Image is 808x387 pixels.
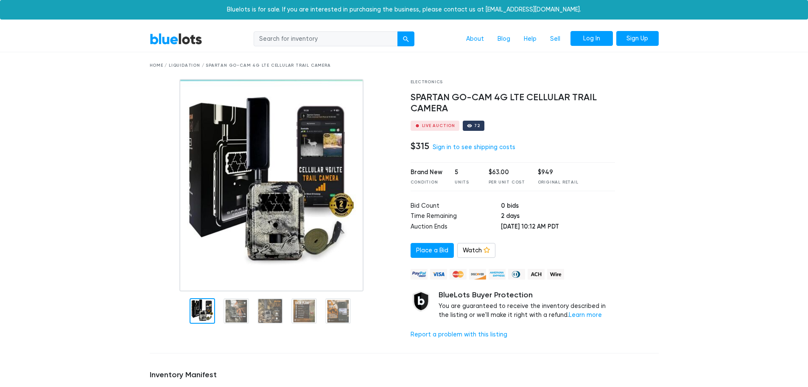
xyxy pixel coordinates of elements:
a: Watch [457,243,495,258]
img: wire-908396882fe19aaaffefbd8e17b12f2f29708bd78693273c0e28e3a24408487f.png [547,269,564,280]
img: diners_club-c48f30131b33b1bb0e5d0e2dbd43a8bea4cb12cb2961413e2f4250e06c020426.png [508,269,525,280]
td: Time Remaining [411,212,501,222]
td: Auction Ends [411,222,501,233]
img: d992bb81-cc01-4a4b-9057-d5edf9cacddd-1756041496.jpg [179,79,363,291]
div: You are guaranteed to receive the inventory described in the listing or we'll make it right with ... [439,291,615,320]
td: 0 bids [501,201,615,212]
a: About [459,31,491,47]
div: Live Auction [422,124,456,128]
div: Units [455,179,476,186]
a: Place a Bid [411,243,454,258]
img: visa-79caf175f036a155110d1892330093d4c38f53c55c9ec9e2c3a54a56571784bb.png [430,269,447,280]
td: Bid Count [411,201,501,212]
a: Learn more [569,311,602,319]
div: 5 [455,168,476,177]
div: Condition [411,179,442,186]
div: $63.00 [489,168,525,177]
img: ach-b7992fed28a4f97f893c574229be66187b9afb3f1a8d16a4691d3d3140a8ab00.png [528,269,545,280]
td: [DATE] 10:12 AM PDT [501,222,615,233]
div: 72 [474,124,480,128]
h5: Inventory Manifest [150,370,659,380]
h4: SPARTAN GO-CAM 4G LTE CELLULAR TRAIL CAMERA [411,92,615,114]
a: BlueLots [150,33,202,45]
div: Original Retail [538,179,579,186]
a: Blog [491,31,517,47]
h4: $315 [411,141,429,152]
div: Home / Liquidation / SPARTAN GO-CAM 4G LTE CELLULAR TRAIL CAMERA [150,62,659,69]
img: buyer_protection_shield-3b65640a83011c7d3ede35a8e5a80bfdfaa6a97447f0071c1475b91a4b0b3d01.png [411,291,432,312]
img: discover-82be18ecfda2d062aad2762c1ca80e2d36a4073d45c9e0ffae68cd515fbd3d32.png [469,269,486,280]
div: Per Unit Cost [489,179,525,186]
div: Electronics [411,79,615,85]
img: american_express-ae2a9f97a040b4b41f6397f7637041a5861d5f99d0716c09922aba4e24c8547d.png [489,269,506,280]
div: $949 [538,168,579,177]
a: Sign Up [616,31,659,46]
div: Brand New [411,168,442,177]
a: Help [517,31,543,47]
td: 2 days [501,212,615,222]
h5: BlueLots Buyer Protection [439,291,615,300]
a: Report a problem with this listing [411,331,507,338]
a: Sell [543,31,567,47]
img: mastercard-42073d1d8d11d6635de4c079ffdb20a4f30a903dc55d1612383a1b395dd17f39.png [450,269,467,280]
a: Log In [570,31,613,46]
input: Search for inventory [254,31,398,47]
a: Sign in to see shipping costs [433,144,515,151]
img: paypal_credit-80455e56f6e1299e8d57f40c0dcee7b8cd4ae79b9eccbfc37e2480457ba36de9.png [411,269,428,280]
